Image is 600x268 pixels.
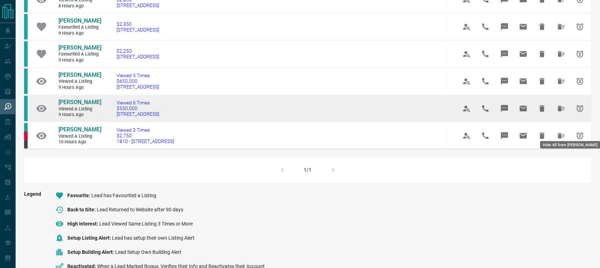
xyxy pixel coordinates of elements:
[58,139,101,146] span: 10 hours ago
[553,18,570,35] span: Hide All from Kevin Devonish
[67,235,112,241] span: Setup Listing Alert
[534,127,551,144] span: Hide
[553,127,570,144] span: Hide All from Carrie Pereir
[572,46,589,63] span: Snooze
[24,14,28,40] div: condos.ca
[496,73,513,90] span: Message
[24,140,28,149] div: mrloft.ca
[515,127,532,144] span: Email
[67,250,115,255] span: Setup Building Alert
[117,21,159,27] span: $2,350
[58,58,101,64] span: 9 hours ago
[572,100,589,117] span: Snooze
[117,73,159,90] a: Viewed 5 Times$650,000[STREET_ADDRESS]
[496,127,513,144] span: Message
[117,21,159,33] a: $2,350[STREET_ADDRESS]
[572,127,589,144] span: Snooze
[477,127,494,144] span: Call
[117,73,159,79] span: Viewed 5 Times
[117,133,174,139] span: $2,750
[117,139,174,144] span: 1810 - [STREET_ADDRESS]
[58,24,101,30] span: Favourited a Listing
[117,127,174,144] a: Viewed 3 Times$2,7501810 - [STREET_ADDRESS]
[58,45,101,51] span: [PERSON_NAME]
[117,49,159,60] a: $2,250[STREET_ADDRESS]
[24,41,28,67] div: condos.ca
[58,72,101,79] a: [PERSON_NAME]
[58,107,101,113] span: Viewed a Listing
[515,73,532,90] span: Email
[534,73,551,90] span: Hide
[117,127,174,133] span: Viewed 3 Times
[117,54,159,60] span: [STREET_ADDRESS]
[58,30,101,36] span: 9 hours ago
[117,79,159,84] span: $650,000
[58,126,101,134] a: [PERSON_NAME]
[58,3,101,9] span: 8 hours ago
[477,73,494,90] span: Call
[67,207,97,213] span: Back to Site
[515,100,532,117] span: Email
[515,18,532,35] span: Email
[304,167,312,173] div: 1/1
[553,73,570,90] span: Hide All from Kata Loi
[458,100,475,117] span: View Profile
[458,18,475,35] span: View Profile
[477,18,494,35] span: Call
[117,112,159,117] span: [STREET_ADDRESS]
[58,99,101,106] span: [PERSON_NAME]
[91,193,156,199] span: Lead has Favourited a Listing
[553,46,570,63] span: Hide All from Kevin Devonish
[115,250,181,255] span: Lead Setup Own Building Alert
[99,221,193,227] span: Lead Viewed Same Listing 3 Times or More
[112,235,195,241] span: Lead has setup their own Listing Alert
[496,46,513,63] span: Message
[58,126,101,133] span: [PERSON_NAME]
[496,100,513,117] span: Message
[477,46,494,63] span: Call
[534,46,551,63] span: Hide
[58,112,101,118] span: 9 hours ago
[58,17,101,25] a: [PERSON_NAME]
[24,123,28,132] div: condos.ca
[572,73,589,90] span: Snooze
[458,127,475,144] span: View Profile
[572,18,589,35] span: Snooze
[458,73,475,90] span: View Profile
[117,100,159,117] a: Viewed 6 Times$550,000[STREET_ADDRESS]
[515,46,532,63] span: Email
[24,69,28,94] div: condos.ca
[117,2,159,8] span: [STREET_ADDRESS]
[58,85,101,91] span: 9 hours ago
[477,100,494,117] span: Call
[24,96,28,121] div: condos.ca
[117,106,159,112] span: $550,000
[58,17,101,24] span: [PERSON_NAME]
[458,46,475,63] span: View Profile
[24,132,28,140] div: property.ca
[534,100,551,117] span: Hide
[58,52,101,58] span: Favourited a Listing
[117,84,159,90] span: [STREET_ADDRESS]
[58,79,101,85] span: Viewed a Listing
[97,207,183,213] span: Lead Returned to Website after 90 days
[117,49,159,54] span: $2,250
[58,99,101,107] a: [PERSON_NAME]
[117,27,159,33] span: [STREET_ADDRESS]
[117,100,159,106] span: Viewed 6 Times
[58,134,101,140] span: Viewed a Listing
[553,100,570,117] span: Hide All from Kata Loi
[67,221,99,227] span: High Interest
[67,193,91,199] span: Favourite
[58,45,101,52] a: [PERSON_NAME]
[496,18,513,35] span: Message
[534,18,551,35] span: Hide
